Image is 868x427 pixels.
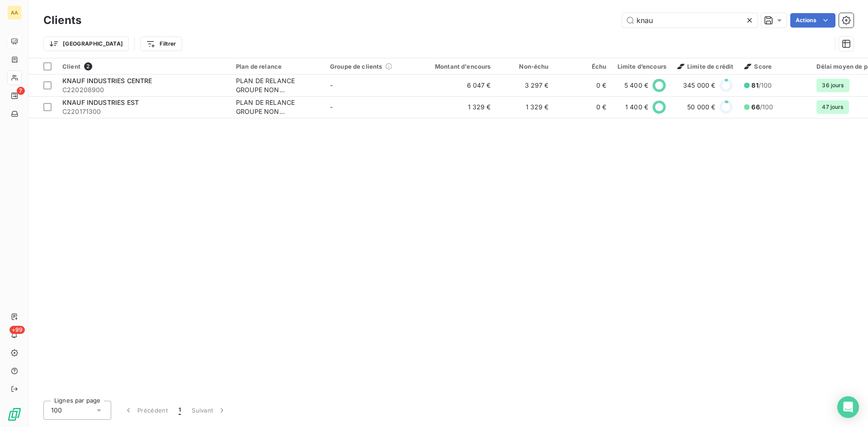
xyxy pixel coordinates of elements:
[17,87,25,95] span: 7
[744,63,772,70] span: Score
[7,5,22,20] div: AA
[9,326,25,334] span: +99
[618,63,666,70] div: Limite d’encours
[625,103,648,112] span: 1 400 €
[84,62,92,70] span: 2
[62,107,225,116] span: C220171300
[118,401,173,420] button: Précédent
[751,81,758,89] span: 81
[419,96,496,118] td: 1 329 €
[236,76,319,94] div: PLAN DE RELANCE GROUPE NON AUTOMATIQUE
[622,13,758,28] input: Rechercher
[502,63,549,70] div: Non-échu
[330,63,382,70] span: Groupe de clients
[173,401,186,420] button: 1
[751,103,773,112] span: /100
[554,96,612,118] td: 0 €
[330,103,333,111] span: -
[62,99,139,106] span: KNAUF INDUSTRIES EST
[496,75,554,96] td: 3 297 €
[687,103,715,112] span: 50 000 €
[179,406,181,415] span: 1
[677,63,733,70] span: Limite de crédit
[751,81,772,90] span: /100
[560,63,607,70] div: Échu
[62,85,225,94] span: C220208900
[140,37,182,51] button: Filtrer
[816,79,849,92] span: 36 jours
[837,396,859,418] div: Open Intercom Messenger
[43,37,129,51] button: [GEOGRAPHIC_DATA]
[330,81,333,89] span: -
[424,63,491,70] div: Montant d'encours
[554,75,612,96] td: 0 €
[751,103,759,111] span: 66
[51,406,62,415] span: 100
[43,12,81,28] h3: Clients
[7,407,22,422] img: Logo LeanPay
[186,401,232,420] button: Suivant
[62,63,80,70] span: Client
[496,96,554,118] td: 1 329 €
[419,75,496,96] td: 6 047 €
[683,81,715,90] span: 345 000 €
[816,100,849,114] span: 47 jours
[624,81,648,90] span: 5 400 €
[62,77,152,84] span: KNAUF INDUSTRIES CENTRE
[236,98,319,116] div: PLAN DE RELANCE GROUPE NON AUTOMATIQUE
[236,63,319,70] div: Plan de relance
[790,13,835,28] button: Actions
